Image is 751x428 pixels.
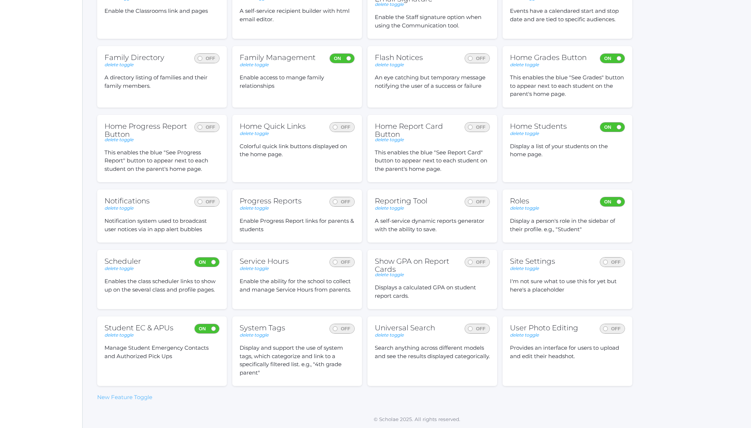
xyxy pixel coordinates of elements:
p: This enables the blue "See Progress Report" button to appear next to each student on the parent's... [104,149,220,173]
a: delete toggle [375,205,404,211]
a: delete toggle [510,62,539,67]
a: delete toggle [104,332,133,338]
a: Home Report Card Button [375,122,443,139]
a: Site Settings [510,257,555,266]
p: An eye catching but temporary message notifying the user of a success or failure [375,74,490,90]
a: Universal Search [375,323,435,332]
a: delete toggle [375,137,404,142]
p: Enable the Classrooms link and pages [104,7,220,15]
p: Provides an interface for users to upload and edit their headshot. [510,344,625,360]
a: New Feature Toggle [97,394,152,401]
p: Enable access to mange family relationships [240,74,355,90]
a: delete toggle [240,332,268,338]
a: System Tags [240,323,285,332]
a: Home Progress Report Button [104,122,187,139]
p: Enable the ability for the school to collect and manage Service Hours from parents. [240,277,355,294]
p: Notification system used to broadcast user notices via in app alert bubbles [104,217,220,233]
p: Display and support the use of system tags, which categorize and link to a specifically filtered ... [240,344,355,377]
p: This enables the blue "See Grades" button to appear next to each student on the parent's home page. [510,74,625,98]
a: Home Grades Button [510,53,587,62]
a: Home Students [510,122,567,131]
a: Roles [510,196,529,205]
a: Progress Reports [240,196,302,205]
a: delete toggle [104,205,133,211]
a: Scheduler [104,257,141,266]
a: delete toggle [375,272,404,277]
a: delete toggle [104,266,133,271]
a: Student EC & APUs [104,323,174,332]
a: Flash Notices [375,53,423,62]
a: delete toggle [104,137,133,142]
p: I'm not sure what to use this for yet but here's a placeholder [510,277,625,294]
a: delete toggle [510,332,539,338]
p: Manage Student Emergency Contacts and Authorized Pick Ups [104,344,220,360]
p: A self-service dynamic reports generator with the ability to save. [375,217,490,233]
a: delete toggle [240,131,268,136]
a: delete toggle [240,266,268,271]
a: Service Hours [240,257,289,266]
p: Display a person's role in the sidebar of their profile. e.g., "Student" [510,217,625,233]
a: delete toggle [510,266,539,271]
p: © Scholae 2025. All rights reserved. [83,416,751,423]
a: delete toggle [240,205,268,211]
a: Family Management [240,53,316,62]
p: Displays a calculated GPA on student report cards. [375,284,490,300]
p: Enable Progress Report links for parents & students [240,217,355,233]
a: delete toggle [375,332,404,338]
p: Search anything across different models and see the results displayed categorically. [375,344,490,360]
a: delete toggle [240,62,268,67]
p: A directory listing of families and their family members. [104,74,220,90]
p: Colorful quick link buttons displayed on the home page. [240,142,355,159]
p: Enable the Staff signature option when using the Communication tool. [375,13,490,30]
a: delete toggle [375,62,404,67]
p: This enables the blue "See Report Card" button to appear next to each student on the parent's hom... [375,149,490,173]
a: Notifications [104,196,150,205]
p: Enables the class scheduler links to show up on the several class and profile pages. [104,277,220,294]
p: Events have a calendared start and stop date and are tied to specific audiences. [510,7,625,23]
a: delete toggle [375,1,404,7]
p: A self-service recipient builder with html email editor. [240,7,355,23]
a: Home Quick Links [240,122,306,131]
a: Family Directory [104,53,164,62]
p: Display a list of your students on the home page. [510,142,625,159]
a: delete toggle [104,62,133,67]
a: User Photo Editing [510,323,578,332]
a: delete toggle [510,205,539,211]
a: Show GPA on Report Cards [375,257,449,274]
a: delete toggle [510,131,539,136]
a: Reporting Tool [375,196,427,205]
